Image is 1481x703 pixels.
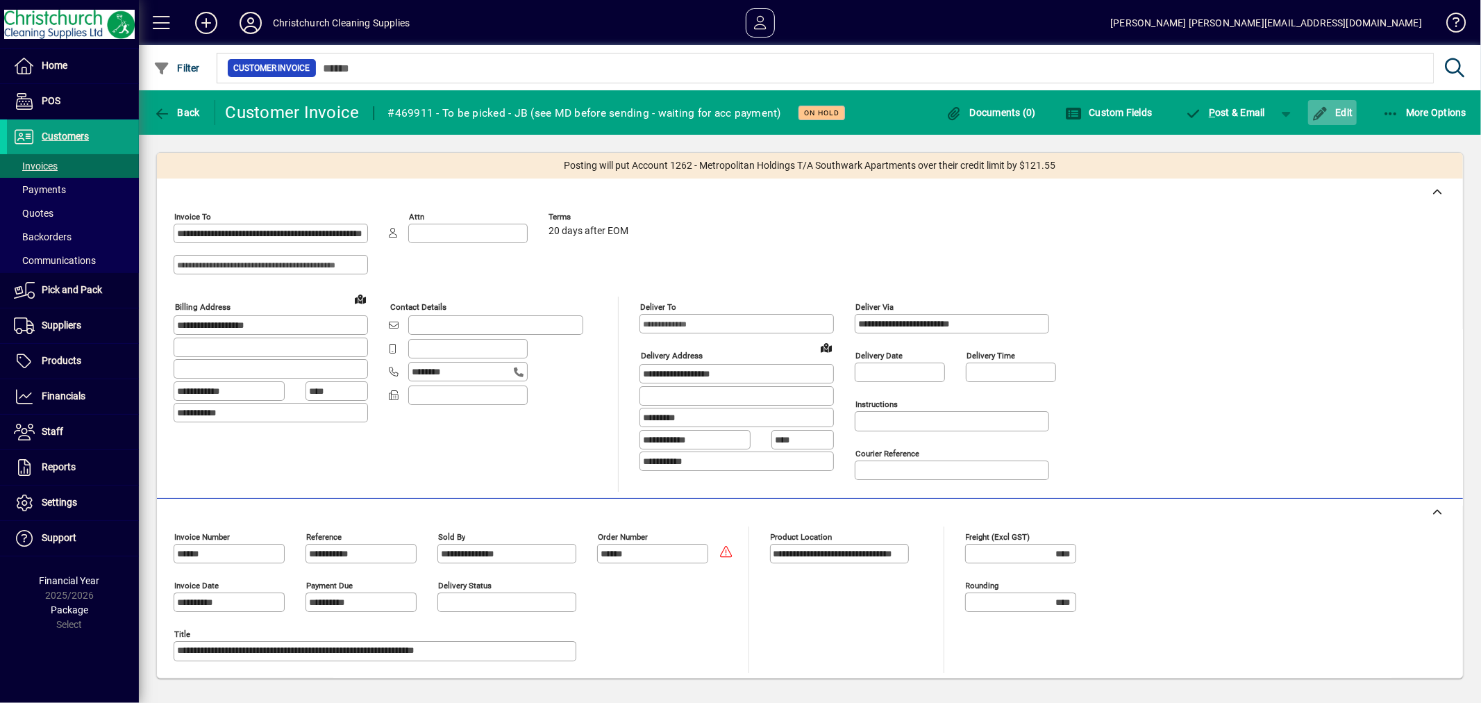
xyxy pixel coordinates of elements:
mat-label: Deliver via [855,302,894,312]
span: Backorders [14,231,72,242]
mat-label: Freight (excl GST) [966,532,1030,542]
mat-label: Courier Reference [855,449,919,458]
button: More Options [1379,100,1471,125]
span: POS [42,95,60,106]
mat-label: Delivery time [967,351,1015,361]
a: Settings [7,486,139,520]
div: Christchurch Cleaning Supplies [273,12,410,34]
a: Backorders [7,225,139,249]
span: Staff [42,426,63,437]
a: Communications [7,249,139,272]
span: Invoices [14,160,58,172]
mat-label: Sold by [438,532,465,542]
mat-label: Title [174,629,190,639]
span: More Options [1382,107,1467,118]
mat-label: Rounding [966,581,999,590]
app-page-header-button: Back [139,100,215,125]
span: Posting will put Account 1262 - Metropolitan Holdings T/A Southwark Apartments over their credit ... [564,158,1056,173]
a: View on map [815,336,837,358]
mat-label: Delivery date [855,351,903,361]
a: Support [7,521,139,556]
mat-label: Invoice To [174,212,211,222]
span: Documents (0) [946,107,1036,118]
mat-label: Attn [409,212,424,222]
a: Quotes [7,201,139,225]
span: Back [153,107,200,118]
button: Filter [150,56,203,81]
button: Profile [228,10,273,35]
span: Payments [14,184,66,195]
mat-label: Deliver To [640,302,676,312]
span: Package [51,604,88,615]
div: Customer Invoice [226,101,360,124]
span: Customer Invoice [233,61,310,75]
a: Pick and Pack [7,273,139,308]
a: Home [7,49,139,83]
span: Settings [42,497,77,508]
button: Post & Email [1178,100,1273,125]
mat-label: Reference [306,532,342,542]
span: Suppliers [42,320,81,331]
mat-label: Invoice date [174,581,219,590]
a: Suppliers [7,308,139,343]
button: Back [150,100,203,125]
a: View on map [349,288,371,310]
a: Invoices [7,154,139,178]
mat-label: Order number [598,532,648,542]
mat-label: Instructions [855,399,898,409]
span: Financial Year [40,575,100,586]
a: Knowledge Base [1436,3,1464,48]
span: 20 days after EOM [549,226,628,237]
button: Documents (0) [942,100,1039,125]
mat-label: Delivery status [438,581,492,590]
span: Communications [14,255,96,266]
span: ost & Email [1185,107,1266,118]
button: Add [184,10,228,35]
span: Reports [42,461,76,472]
span: Edit [1312,107,1353,118]
a: Payments [7,178,139,201]
span: Filter [153,63,200,74]
span: Quotes [14,208,53,219]
a: Products [7,344,139,379]
span: On hold [804,108,839,117]
span: Home [42,60,67,71]
span: Products [42,355,81,366]
span: Custom Fields [1065,107,1153,118]
span: Terms [549,213,632,222]
a: Reports [7,450,139,485]
div: #469911 - To be picked - JB (see MD before sending - waiting for acc payment) [388,102,781,124]
span: Customers [42,131,89,142]
span: P [1209,107,1215,118]
a: Financials [7,379,139,414]
button: Edit [1308,100,1357,125]
mat-label: Payment due [306,581,353,590]
div: [PERSON_NAME] [PERSON_NAME][EMAIL_ADDRESS][DOMAIN_NAME] [1110,12,1422,34]
span: Support [42,532,76,543]
mat-label: Product location [771,532,832,542]
span: Financials [42,390,85,402]
mat-label: Invoice number [174,532,230,542]
span: Pick and Pack [42,284,102,295]
a: POS [7,84,139,119]
a: Staff [7,415,139,449]
button: Custom Fields [1062,100,1156,125]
